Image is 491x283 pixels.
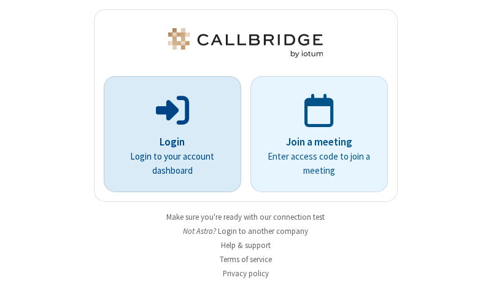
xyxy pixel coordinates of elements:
a: Help & support [221,240,271,250]
p: Enter access code to join a meeting [268,150,371,177]
button: LoginLogin to your account dashboard [104,76,241,192]
a: Make sure you're ready with our connection test [166,212,325,222]
button: Login to another company [218,225,308,237]
a: Join a meetingEnter access code to join a meeting [250,76,388,192]
a: Terms of service [220,254,272,265]
a: Privacy policy [223,268,269,279]
p: Join a meeting [268,134,371,150]
p: Login [121,134,224,150]
li: Not Astra? [94,225,398,237]
p: Login to your account dashboard [121,150,224,177]
img: Astra [166,28,325,58]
